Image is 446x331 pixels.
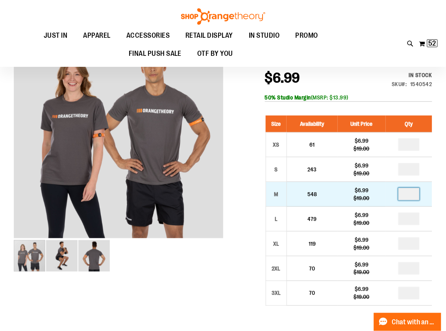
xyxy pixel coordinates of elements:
span: 70 [309,290,315,296]
div: image 1 of 3 [14,239,46,272]
div: image 2 of 3 [46,239,78,272]
span: 61 [310,142,315,148]
div: S [270,164,282,175]
span: RETAIL DISPLAY [185,27,233,44]
span: IN STUDIO [249,27,280,44]
th: Size [266,116,287,132]
div: $6.99 [342,162,382,169]
span: 119 [309,241,316,247]
div: (MSRP: $13.99) [265,94,432,101]
div: carousel [14,30,223,272]
img: Front view of 2024 November Unisex Short Sleeve Recovery Tee [46,240,78,272]
div: $19.00 [342,169,382,177]
div: $6.99 [342,261,382,268]
span: 243 [308,166,317,173]
span: APPAREL [83,27,111,44]
div: Availability [392,71,433,79]
img: Main view of 2024 November Unisex Short Sleeve Recovery Tee [14,29,223,238]
th: Availability [287,116,338,132]
div: $19.00 [342,268,382,276]
div: L [270,213,282,225]
span: PROMO [296,27,318,44]
span: FINAL PUSH SALE [129,45,182,63]
div: $19.00 [342,194,382,202]
div: XL [270,238,282,250]
div: In stock [392,71,433,79]
button: Chat with an Expert [374,313,442,331]
div: XS [270,139,282,151]
span: OTF BY YOU [197,45,233,63]
div: $19.00 [342,219,382,227]
span: $6.99 [265,70,300,86]
img: Back view of 2024 November Unisex Short Sleeve Recovery Tee [78,240,110,272]
div: image 3 of 3 [78,239,110,272]
div: $19.00 [342,244,382,252]
div: 1540542 [411,80,433,88]
div: $6.99 [342,236,382,244]
div: $19.00 [342,293,382,301]
div: 2XL [270,263,282,274]
th: Unit Price [338,116,386,132]
span: 548 [307,191,317,197]
span: ACCESSORIES [126,27,170,44]
div: $6.99 [342,137,382,145]
span: Chat with an Expert [392,318,437,326]
b: 50% Studio Margin [265,94,311,101]
div: $19.00 [342,145,382,153]
span: JUST IN [44,27,68,44]
div: $6.99 [342,211,382,219]
div: M [270,188,282,200]
span: 52 [429,39,436,47]
th: Qty [386,116,432,132]
span: 70 [309,265,315,272]
div: Main view of 2024 November Unisex Short Sleeve Recovery Tee [14,30,223,239]
div: 3XL [270,287,282,299]
div: $6.99 [342,285,382,293]
div: $6.99 [342,186,382,194]
span: 479 [308,216,317,222]
img: Shop Orangetheory [180,8,266,25]
strong: SKU [392,81,407,87]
